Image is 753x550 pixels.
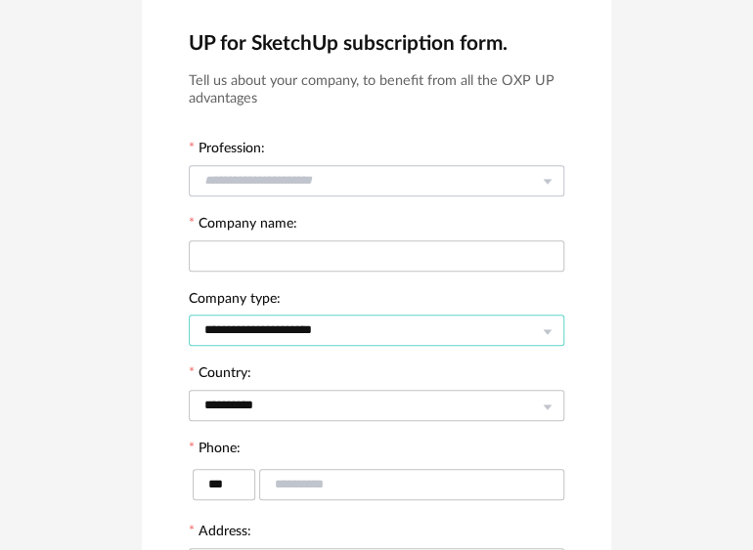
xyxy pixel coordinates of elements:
h3: Tell us about your company, to benefit from all the OXP UP advantages [189,72,564,108]
label: Company name: [189,217,297,234]
h2: UP for SketchUp subscription form. [189,30,564,57]
label: Address: [189,525,251,542]
label: Phone: [189,442,241,459]
label: Country: [189,366,251,384]
label: Company type: [189,292,281,310]
label: Profession: [189,142,265,159]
